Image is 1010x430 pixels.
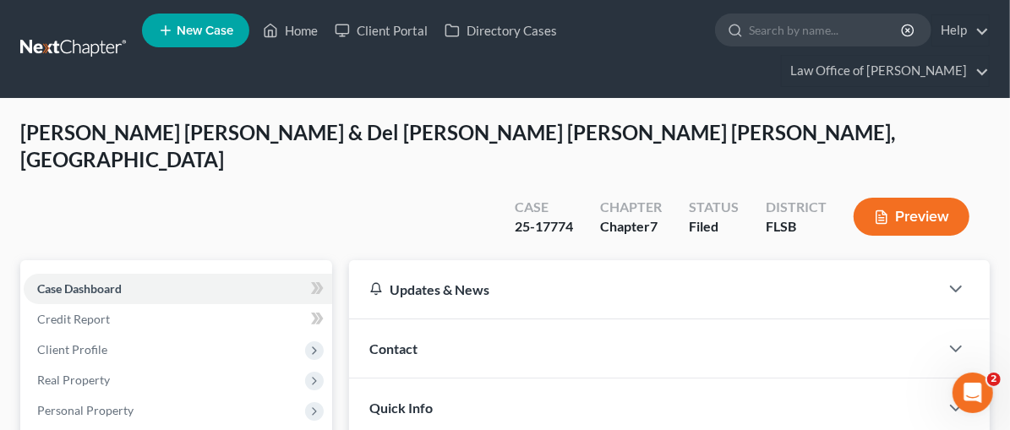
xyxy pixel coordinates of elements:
div: Chapter [600,198,662,217]
span: Contact [369,340,418,357]
a: Law Office of [PERSON_NAME] [782,56,989,86]
div: FLSB [766,217,827,237]
span: Case Dashboard [37,281,122,296]
a: Case Dashboard [24,274,332,304]
a: Client Portal [326,15,436,46]
input: Search by name... [749,14,904,46]
div: Updates & News [369,280,919,298]
div: Filed [689,217,739,237]
div: District [766,198,827,217]
div: Case [515,198,573,217]
div: 25-17774 [515,217,573,237]
a: Directory Cases [436,15,565,46]
a: Help [932,15,989,46]
span: 7 [650,218,658,234]
iframe: Intercom live chat [953,373,993,413]
div: Status [689,198,739,217]
span: Client Profile [37,342,107,357]
span: [PERSON_NAME] [PERSON_NAME] & Del [PERSON_NAME] [PERSON_NAME] [PERSON_NAME], [GEOGRAPHIC_DATA] [20,120,895,171]
span: 2 [987,373,1001,386]
span: Real Property [37,373,110,387]
span: New Case [177,24,233,37]
a: Credit Report [24,304,332,335]
span: Personal Property [37,403,134,417]
span: Credit Report [37,312,110,326]
a: Home [254,15,326,46]
div: Chapter [600,217,662,237]
span: Quick Info [369,400,433,416]
button: Preview [854,198,969,236]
